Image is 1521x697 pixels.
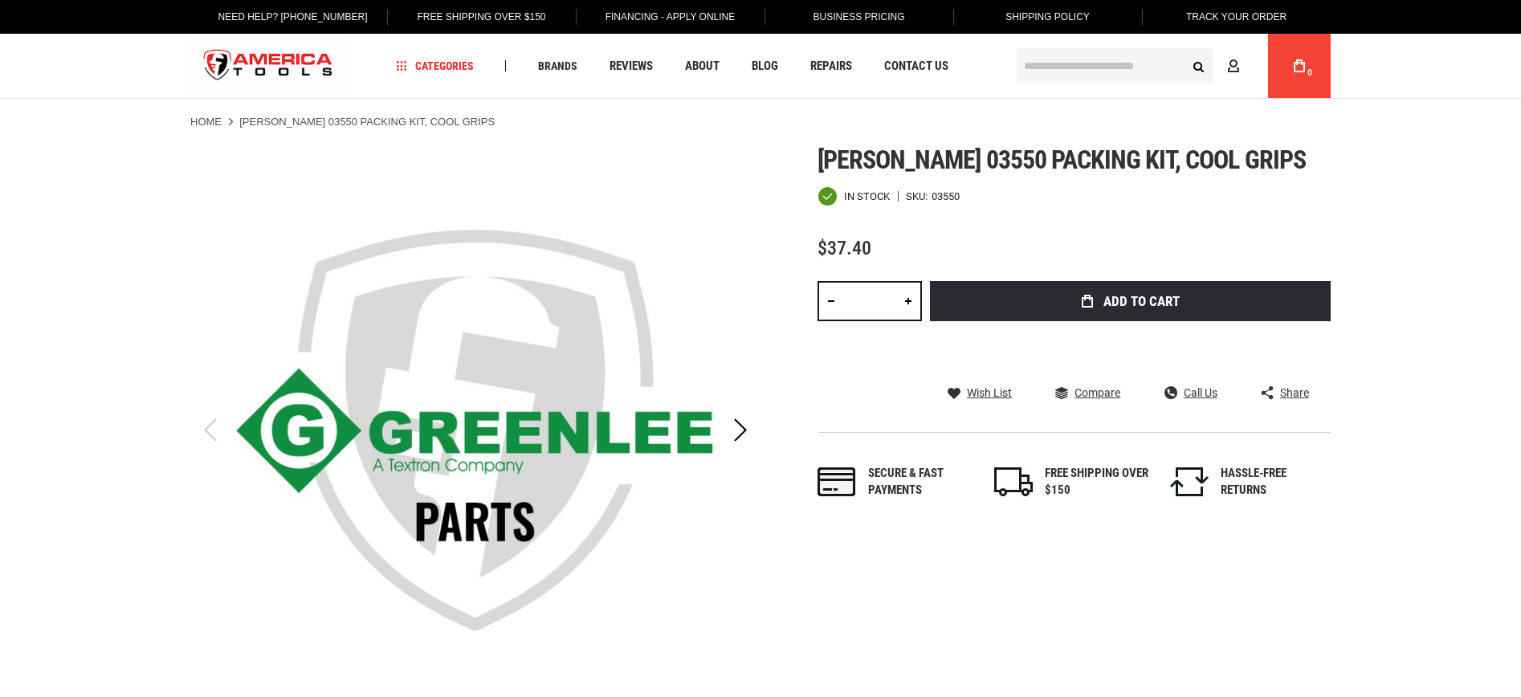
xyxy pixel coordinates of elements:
button: Add to Cart [930,281,1331,321]
strong: [PERSON_NAME] 03550 PACKING KIT, COOL GRIPS [239,116,495,128]
span: Shipping Policy [1005,11,1090,22]
span: Categories [397,60,474,71]
strong: SKU [906,191,932,202]
a: Repairs [803,55,859,77]
div: Availability [818,186,890,206]
a: Reviews [602,55,660,77]
a: Call Us [1164,385,1217,400]
img: payments [818,467,856,496]
div: FREE SHIPPING OVER $150 [1045,465,1149,499]
span: Repairs [810,60,852,72]
img: America Tools [190,36,346,96]
a: About [678,55,727,77]
a: Contact Us [877,55,956,77]
a: Brands [531,55,585,77]
a: Home [190,115,222,129]
span: Brands [538,60,577,71]
a: Wish List [948,385,1012,400]
div: 03550 [932,191,960,202]
span: $37.40 [818,237,871,259]
a: Categories [389,55,481,77]
iframe: Secure express checkout frame [927,326,1334,373]
span: About [685,60,720,72]
a: Compare [1055,385,1120,400]
div: HASSLE-FREE RETURNS [1221,465,1325,499]
span: [PERSON_NAME] 03550 packing kit, cool grips [818,145,1306,175]
a: store logo [190,36,346,96]
span: Blog [752,60,778,72]
span: Share [1280,387,1309,398]
button: Search [1183,51,1213,81]
span: Contact Us [884,60,948,72]
div: Secure & fast payments [868,465,973,499]
span: 0 [1307,68,1312,77]
img: shipping [994,467,1033,496]
span: Reviews [610,60,653,72]
span: Compare [1074,387,1120,398]
img: returns [1170,467,1209,496]
span: Wish List [967,387,1012,398]
span: Call Us [1184,387,1217,398]
span: Add to Cart [1103,295,1180,308]
span: In stock [844,191,890,202]
a: 0 [1284,34,1315,98]
a: Blog [744,55,785,77]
